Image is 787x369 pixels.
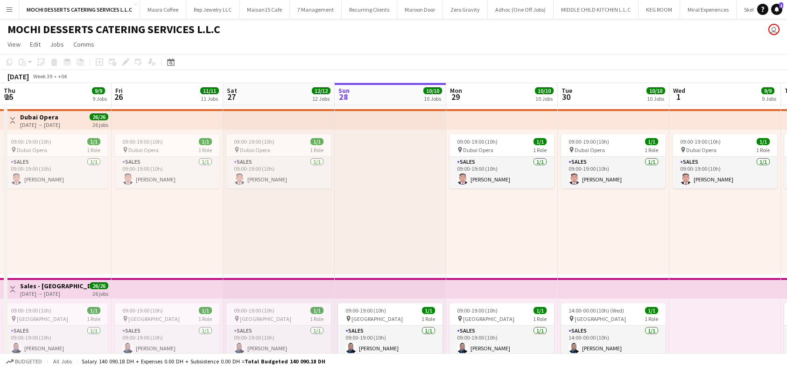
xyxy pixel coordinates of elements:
[245,358,325,365] span: Total Budgeted 140 090.18 DH
[397,0,443,19] button: Maroon Door
[92,289,108,297] div: 26 jobs
[680,138,721,145] span: 09:00-19:00 (10h)
[645,138,658,145] span: 1/1
[422,315,435,322] span: 1 Role
[533,146,547,153] span: 1 Role
[561,157,666,188] app-card-role: Sales1/109:00-19:00 (10h)[PERSON_NAME]
[122,138,163,145] span: 09:00-19:00 (10h)
[198,146,212,153] span: 1 Role
[342,0,397,19] button: Recurring Clients
[51,358,74,365] span: All jobs
[58,73,67,80] div: +04
[5,356,43,367] button: Budgeted
[338,86,350,95] span: Sun
[115,157,219,188] app-card-role: Sales1/109:00-19:00 (10h)[PERSON_NAME]
[345,307,386,314] span: 09:00-19:00 (10h)
[310,315,323,322] span: 1 Role
[240,315,291,322] span: [GEOGRAPHIC_DATA]
[561,303,666,357] app-job-card: 14:00-00:00 (10h) (Wed)1/1 [GEOGRAPHIC_DATA]1 RoleSales1/114:00-00:00 (10h)[PERSON_NAME]
[7,40,21,49] span: View
[312,87,330,94] span: 12/12
[647,95,665,102] div: 10 Jobs
[562,86,572,95] span: Tue
[771,4,782,15] a: 1
[87,315,100,322] span: 1 Role
[463,146,493,153] span: Dubai Opera
[3,303,108,357] app-job-card: 09:00-19:00 (10h)1/1 [GEOGRAPHIC_DATA]1 RoleSales1/109:00-19:00 (10h)[PERSON_NAME]
[639,0,680,19] button: KEG ROOM
[310,138,323,145] span: 1/1
[90,113,108,120] span: 26/26
[114,91,123,102] span: 26
[673,134,777,188] app-job-card: 09:00-19:00 (10h)1/1 Dubai Opera1 RoleSales1/109:00-19:00 (10h)[PERSON_NAME]
[680,0,737,19] button: Miral Experiences
[140,0,186,19] button: Masra Coffee
[757,138,770,145] span: 1/1
[560,91,572,102] span: 30
[226,157,331,188] app-card-role: Sales1/109:00-19:00 (10h)[PERSON_NAME]
[226,134,331,188] div: 09:00-19:00 (10h)1/1 Dubai Opera1 RoleSales1/109:00-19:00 (10h)[PERSON_NAME]
[686,146,717,153] span: Dubai Opera
[87,138,100,145] span: 1/1
[457,138,498,145] span: 09:00-19:00 (10h)
[3,134,108,188] app-job-card: 09:00-19:00 (10h)1/1 Dubai Opera1 RoleSales1/109:00-19:00 (10h)[PERSON_NAME]
[463,315,514,322] span: [GEOGRAPHIC_DATA]
[19,0,140,19] button: MOCHI DESSERTS CATERING SERVICES L.L.C
[310,146,323,153] span: 1 Role
[30,40,41,49] span: Edit
[457,307,498,314] span: 09:00-19:00 (10h)
[128,315,180,322] span: [GEOGRAPHIC_DATA]
[768,24,780,35] app-user-avatar: Rudi Yriarte
[11,307,51,314] span: 09:00-19:00 (10h)
[450,326,554,357] app-card-role: Sales1/109:00-19:00 (10h)[PERSON_NAME]
[756,146,770,153] span: 1 Role
[200,87,219,94] span: 11/11
[534,307,547,314] span: 1/1
[762,95,776,102] div: 9 Jobs
[337,91,350,102] span: 28
[115,303,219,357] app-job-card: 09:00-19:00 (10h)1/1 [GEOGRAPHIC_DATA]1 RoleSales1/109:00-19:00 (10h)[PERSON_NAME]
[26,38,44,50] a: Edit
[226,303,331,357] app-job-card: 09:00-19:00 (10h)1/1 [GEOGRAPHIC_DATA]1 RoleSales1/109:00-19:00 (10h)[PERSON_NAME]
[338,303,443,357] div: 09:00-19:00 (10h)1/1 [GEOGRAPHIC_DATA]1 RoleSales1/109:00-19:00 (10h)[PERSON_NAME]
[422,307,435,314] span: 1/1
[761,87,774,94] span: 9/9
[92,120,108,128] div: 26 jobs
[87,307,100,314] span: 1/1
[199,307,212,314] span: 1/1
[424,95,442,102] div: 10 Jobs
[645,315,658,322] span: 1 Role
[199,138,212,145] span: 1/1
[312,95,330,102] div: 12 Jobs
[3,157,108,188] app-card-role: Sales1/109:00-19:00 (10h)[PERSON_NAME]
[4,86,15,95] span: Thu
[673,157,777,188] app-card-role: Sales1/109:00-19:00 (10h)[PERSON_NAME]
[645,146,658,153] span: 1 Role
[227,86,237,95] span: Sat
[50,40,64,49] span: Jobs
[488,0,554,19] button: Adhoc (One Off Jobs)
[561,134,666,188] app-job-card: 09:00-19:00 (10h)1/1 Dubai Opera1 RoleSales1/109:00-19:00 (10h)[PERSON_NAME]
[449,91,462,102] span: 29
[17,146,47,153] span: Dubai Opera
[15,358,42,365] span: Budgeted
[535,95,553,102] div: 10 Jobs
[73,40,94,49] span: Comms
[115,134,219,188] app-job-card: 09:00-19:00 (10h)1/1 Dubai Opera1 RoleSales1/109:00-19:00 (10h)[PERSON_NAME]
[7,72,29,81] div: [DATE]
[535,87,554,94] span: 10/10
[7,22,220,36] h1: MOCHI DESSERTS CATERING SERVICES L.L.C
[779,2,783,8] span: 1
[128,146,159,153] span: Dubai Opera
[20,121,60,128] div: [DATE] → [DATE]
[4,38,24,50] a: View
[450,86,462,95] span: Mon
[3,326,108,357] app-card-role: Sales1/109:00-19:00 (10h)[PERSON_NAME]
[234,307,274,314] span: 09:00-19:00 (10h)
[450,134,554,188] div: 09:00-19:00 (10h)1/1 Dubai Opera1 RoleSales1/109:00-19:00 (10h)[PERSON_NAME]
[423,87,442,94] span: 10/10
[20,290,90,297] div: [DATE] → [DATE]
[46,38,68,50] a: Jobs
